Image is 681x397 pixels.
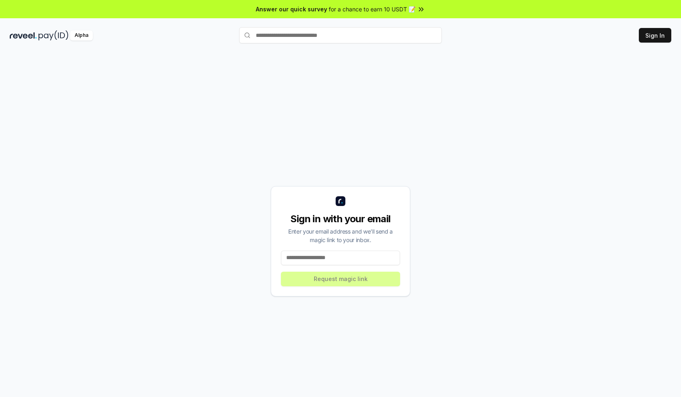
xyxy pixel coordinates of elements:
[39,30,69,41] img: pay_id
[639,28,671,43] button: Sign In
[281,212,400,225] div: Sign in with your email
[70,30,93,41] div: Alpha
[329,5,415,13] span: for a chance to earn 10 USDT 📝
[281,227,400,244] div: Enter your email address and we’ll send a magic link to your inbox.
[10,30,37,41] img: reveel_dark
[256,5,327,13] span: Answer our quick survey
[336,196,345,206] img: logo_small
